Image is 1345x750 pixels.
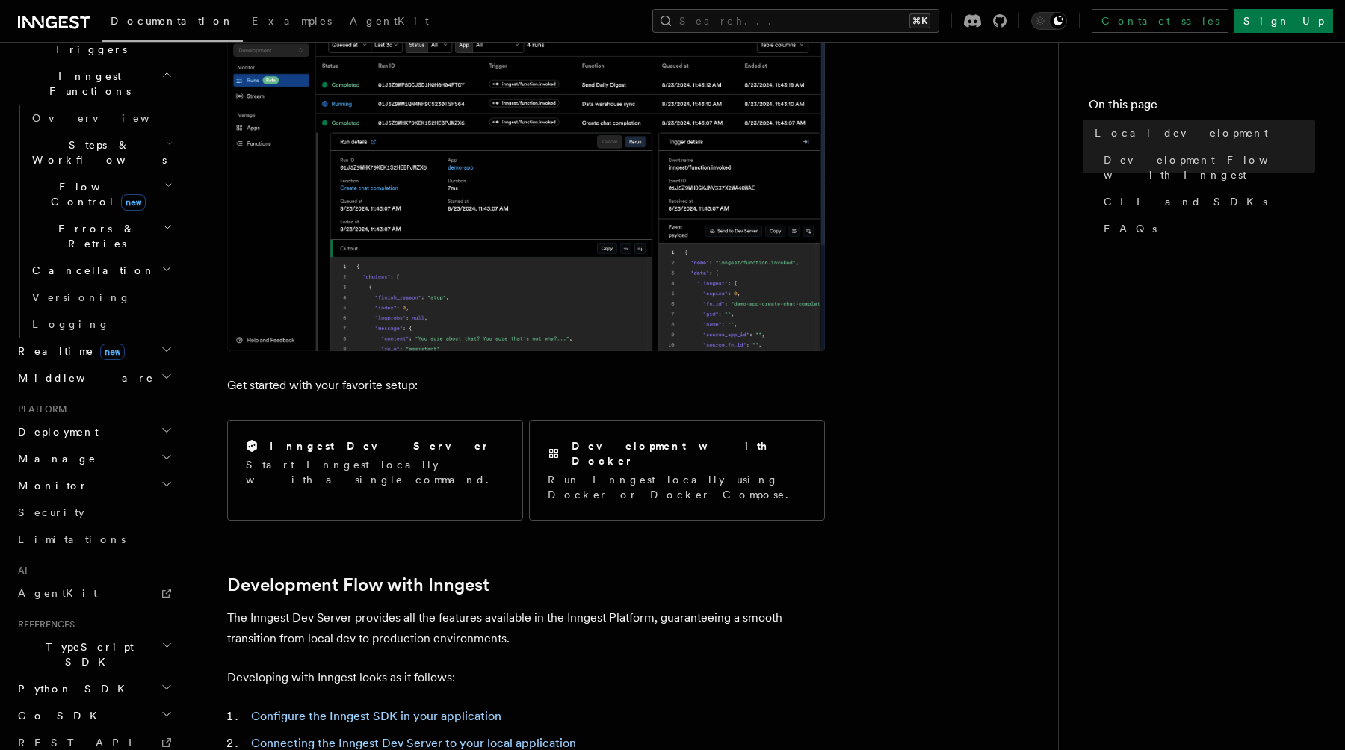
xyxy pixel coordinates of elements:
[227,574,489,595] a: Development Flow with Inngest
[26,311,176,338] a: Logging
[1098,215,1315,242] a: FAQs
[251,736,576,750] a: Connecting the Inngest Dev Server to your local application
[32,318,110,330] span: Logging
[111,15,234,27] span: Documentation
[18,533,126,545] span: Limitations
[12,499,176,526] a: Security
[121,194,146,211] span: new
[12,424,99,439] span: Deployment
[26,137,167,167] span: Steps & Workflows
[227,420,523,521] a: Inngest Dev ServerStart Inngest locally with a single command.
[1031,12,1067,30] button: Toggle dark mode
[652,9,939,33] button: Search...⌘K
[12,27,163,57] span: Events & Triggers
[12,445,176,472] button: Manage
[12,451,96,466] span: Manage
[12,344,125,359] span: Realtime
[12,338,176,365] button: Realtimenew
[12,526,176,553] a: Limitations
[270,438,490,453] h2: Inngest Dev Server
[1089,96,1315,120] h4: On this page
[1104,194,1267,209] span: CLI and SDKs
[26,284,176,311] a: Versioning
[548,472,806,502] p: Run Inngest locally using Docker or Docker Compose.
[12,708,106,723] span: Go SDK
[12,639,161,669] span: TypeScript SDK
[26,221,162,251] span: Errors & Retries
[32,112,186,124] span: Overview
[12,105,176,338] div: Inngest Functions
[26,257,176,284] button: Cancellation
[529,420,825,521] a: Development with DockerRun Inngest locally using Docker or Docker Compose.
[1098,188,1315,215] a: CLI and SDKs
[12,565,28,577] span: AI
[1104,221,1157,236] span: FAQs
[246,457,504,487] p: Start Inngest locally with a single command.
[12,63,176,105] button: Inngest Functions
[227,667,825,688] p: Developing with Inngest looks as it follows:
[227,607,825,649] p: The Inngest Dev Server provides all the features available in the Inngest Platform, guaranteeing ...
[26,173,176,215] button: Flow Controlnew
[12,418,176,445] button: Deployment
[572,438,806,468] h2: Development with Docker
[243,4,341,40] a: Examples
[12,619,75,630] span: References
[12,702,176,729] button: Go SDK
[100,344,125,360] span: new
[12,365,176,391] button: Middleware
[1098,146,1315,188] a: Development Flow with Inngest
[350,15,429,27] span: AgentKit
[12,675,176,702] button: Python SDK
[102,4,243,42] a: Documentation
[12,21,176,63] button: Events & Triggers
[18,506,84,518] span: Security
[252,15,332,27] span: Examples
[909,13,930,28] kbd: ⌘K
[26,215,176,257] button: Errors & Retries
[12,478,88,493] span: Monitor
[1234,9,1333,33] a: Sign Up
[12,580,176,607] a: AgentKit
[1095,125,1268,140] span: Local development
[32,291,131,303] span: Versioning
[12,633,176,675] button: TypeScript SDK
[12,403,67,415] span: Platform
[26,179,164,209] span: Flow Control
[251,709,501,723] a: Configure the Inngest SDK in your application
[12,371,154,385] span: Middleware
[12,681,134,696] span: Python SDK
[26,263,155,278] span: Cancellation
[26,105,176,131] a: Overview
[1104,152,1315,182] span: Development Flow with Inngest
[18,587,97,599] span: AgentKit
[12,69,161,99] span: Inngest Functions
[1089,120,1315,146] a: Local development
[227,375,825,396] p: Get started with your favorite setup:
[341,4,438,40] a: AgentKit
[18,737,145,749] span: REST API
[12,472,176,499] button: Monitor
[1092,9,1228,33] a: Contact sales
[26,131,176,173] button: Steps & Workflows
